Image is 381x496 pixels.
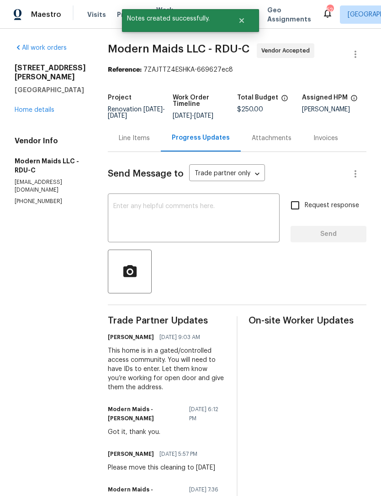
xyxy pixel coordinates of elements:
[15,107,54,113] a: Home details
[15,45,67,51] a: All work orders
[15,63,86,82] h2: [STREET_ADDRESS][PERSON_NAME]
[108,333,154,342] h6: [PERSON_NAME]
[302,94,348,101] h5: Assigned HPM
[117,10,145,19] span: Projects
[15,85,86,94] h5: [GEOGRAPHIC_DATA]
[15,178,86,194] p: [EMAIL_ADDRESS][DOMAIN_NAME]
[302,106,367,113] div: [PERSON_NAME]
[172,133,230,142] div: Progress Updates
[313,134,338,143] div: Invoices
[143,106,163,113] span: [DATE]
[237,94,278,101] h5: Total Budget
[261,46,313,55] span: Vendor Accepted
[327,5,333,15] div: 52
[108,463,215,472] div: Please move this cleaning to [DATE]
[108,405,184,423] h6: Modern Maids - [PERSON_NAME]
[31,10,61,19] span: Maestro
[108,428,226,437] div: Got it, thank you.
[305,201,359,210] span: Request response
[108,106,165,119] span: -
[108,113,127,119] span: [DATE]
[350,94,358,106] span: The hpm assigned to this work order.
[108,346,226,392] div: This home is in a gated/controlled access community. You will need to have IDs to enter. Let them...
[108,106,165,119] span: Renovation
[108,94,132,101] h5: Project
[15,136,86,146] h4: Vendor Info
[108,67,142,73] b: Reference:
[249,316,366,325] span: On-site Worker Updates
[108,43,249,54] span: Modern Maids LLC - RDU-C
[119,134,150,143] div: Line Items
[194,113,213,119] span: [DATE]
[189,405,220,423] span: [DATE] 6:12 PM
[237,106,263,113] span: $250.00
[108,449,154,459] h6: [PERSON_NAME]
[173,113,192,119] span: [DATE]
[281,94,288,106] span: The total cost of line items that have been proposed by Opendoor. This sum includes line items th...
[173,94,238,107] h5: Work Order Timeline
[252,134,291,143] div: Attachments
[159,449,197,459] span: [DATE] 5:57 PM
[108,169,184,178] span: Send Message to
[122,9,227,28] span: Notes created successfully.
[173,113,213,119] span: -
[15,198,86,205] p: [PHONE_NUMBER]
[159,333,200,342] span: [DATE] 9:03 AM
[189,167,265,182] div: Trade partner only
[156,5,180,24] span: Work Orders
[108,316,226,325] span: Trade Partner Updates
[267,5,311,24] span: Geo Assignments
[108,65,366,74] div: 7ZAJTTZ4ESHKA-669627ec8
[227,11,257,30] button: Close
[15,157,86,175] h5: Modern Maids LLC - RDU-C
[87,10,106,19] span: Visits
